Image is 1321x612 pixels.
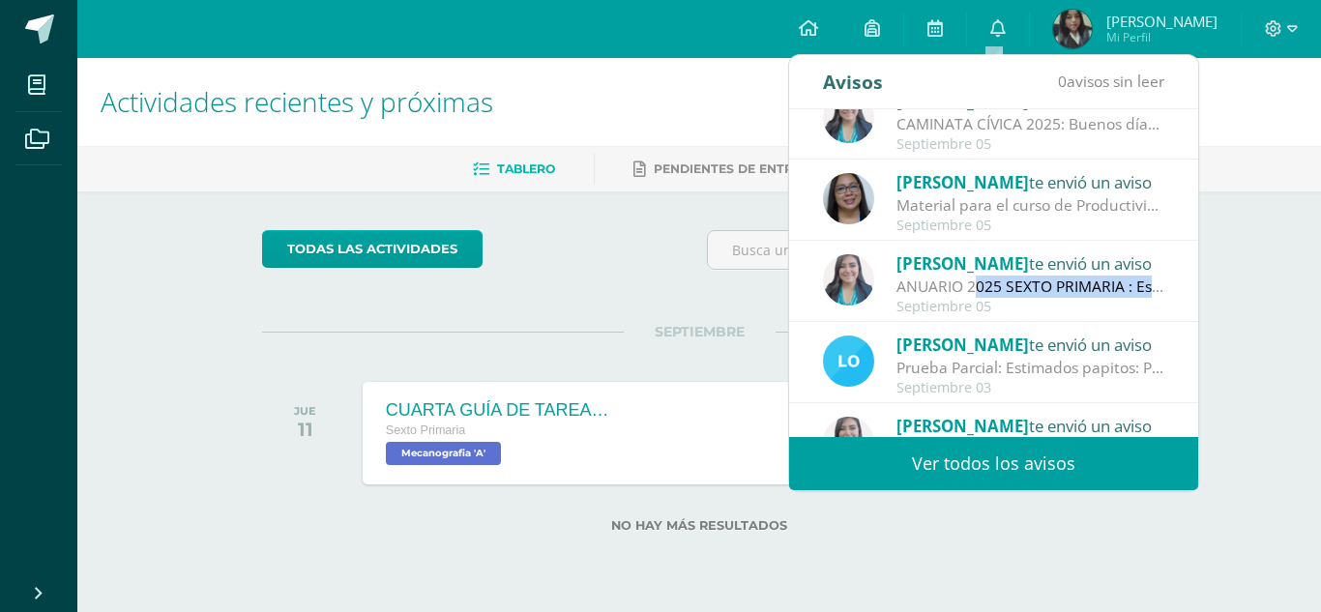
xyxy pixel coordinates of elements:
[896,218,1165,234] div: Septiembre 05
[896,413,1165,438] div: te envió un aviso
[624,323,776,340] span: SEPTIEMBRE
[386,400,618,421] div: CUARTA GUÍA DE TAREAS DEL CUARTO BIMESTRE
[386,423,466,437] span: Sexto Primaria
[896,415,1029,437] span: [PERSON_NAME]
[896,194,1165,217] div: Material para el curso de Productividad: Para el día lunes debe traer ilustraciones de los animal...
[823,254,874,306] img: be92b6c484970536b82811644e40775c.png
[823,173,874,224] img: 90c3bb5543f2970d9a0839e1ce488333.png
[823,92,874,143] img: be92b6c484970536b82811644e40775c.png
[294,418,316,441] div: 11
[1053,10,1092,48] img: 5e1c92f3a8fe55bcd4f0ab5d4c2d0fea.png
[823,55,883,108] div: Avisos
[386,442,501,465] span: Mecanografia 'A'
[896,169,1165,194] div: te envió un aviso
[1058,71,1164,92] span: avisos sin leer
[789,437,1198,490] a: Ver todos los avisos
[497,161,555,176] span: Tablero
[896,113,1165,135] div: CAMINATA CÍVICA 2025: Buenos días queridos padres de familia Esperando se encuentren bien, por es...
[262,230,483,268] a: todas las Actividades
[896,171,1029,193] span: [PERSON_NAME]
[896,252,1029,275] span: [PERSON_NAME]
[896,334,1029,356] span: [PERSON_NAME]
[896,357,1165,379] div: Prueba Parcial: Estimados papitos: Por este medio les informo que el día miércoles 9 se llevará a...
[1058,71,1067,92] span: 0
[633,154,819,185] a: Pendientes de entrega
[1106,12,1218,31] span: [PERSON_NAME]
[654,161,819,176] span: Pendientes de entrega
[896,276,1165,298] div: ANUARIO 2025 SEXTO PRIMARIA : Estudiantes: Envío enlace para trabajar lo solicitado en anuario, d...
[294,404,316,418] div: JUE
[708,231,1136,269] input: Busca una actividad próxima aquí...
[473,154,555,185] a: Tablero
[823,417,874,468] img: be92b6c484970536b82811644e40775c.png
[896,250,1165,276] div: te envió un aviso
[896,332,1165,357] div: te envió un aviso
[896,136,1165,153] div: Septiembre 05
[823,335,874,387] img: bee59b59740755476ce24ece7b326715.png
[896,380,1165,396] div: Septiembre 03
[101,83,493,120] span: Actividades recientes y próximas
[896,299,1165,315] div: Septiembre 05
[262,518,1137,533] label: No hay más resultados
[1106,29,1218,45] span: Mi Perfil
